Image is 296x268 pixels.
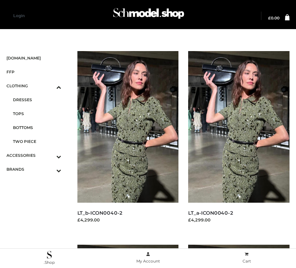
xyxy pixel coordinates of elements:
a: Login [13,13,25,18]
a: CLOTHINGToggle Submenu [6,79,61,93]
span: Cart [243,259,251,263]
span: FFP [6,68,61,76]
span: TWO PIECE [13,138,61,145]
a: TWO PIECE [13,134,61,148]
button: Toggle Submenu [39,148,61,162]
button: Toggle Submenu [39,162,61,176]
button: Toggle Submenu [39,79,61,93]
a: DRESSES [13,93,61,107]
a: [DOMAIN_NAME] [6,51,61,65]
img: Schmodel Admin 964 [111,4,186,27]
a: BRANDSToggle Submenu [6,162,61,176]
span: £ [268,16,271,20]
a: FFP [6,65,61,79]
span: CLOTHING [6,82,61,90]
span: ACCESSORIES [6,152,61,159]
a: LT_a-ICON0040-2 [188,210,233,216]
span: My Account [136,259,160,263]
span: TOPS [13,110,61,117]
a: Cart [197,251,296,265]
a: £0.00 [268,16,279,20]
a: My Account [99,251,198,265]
a: LT_b-ICON0040-2 [77,210,123,216]
bdi: 0.00 [268,16,279,20]
div: £4,299.00 [77,217,179,223]
img: .Shop [47,251,52,259]
span: .Shop [44,260,55,265]
a: Schmodel Admin 964 [110,5,186,27]
span: [DOMAIN_NAME] [6,54,61,62]
span: BOTTOMS [13,124,61,131]
div: £4,299.00 [188,217,290,223]
a: BOTTOMS [13,121,61,134]
a: TOPS [13,107,61,121]
span: BRANDS [6,166,61,173]
a: ACCESSORIESToggle Submenu [6,148,61,162]
span: DRESSES [13,96,61,103]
